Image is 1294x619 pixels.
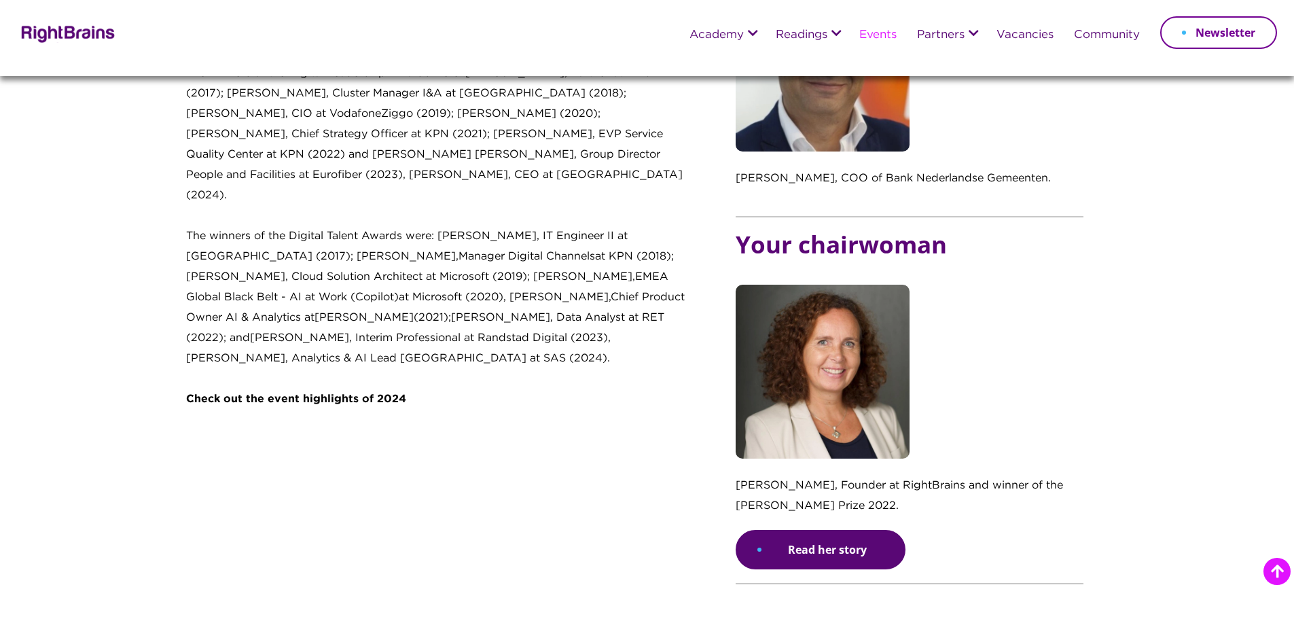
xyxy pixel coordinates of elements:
p: [PERSON_NAME], COO of Bank Nederlandse Gemeenten. [736,169,1083,202]
a: Readings [776,29,827,41]
a: Newsletter [1160,16,1277,49]
span: The winners of the Digital Talent Awards were: [PERSON_NAME], IT Engineer II at [GEOGRAPHIC_DATA]... [186,231,628,262]
span: [PERSON_NAME] [314,313,414,323]
h5: Your chairwoman [736,231,1083,285]
span: (2020); [PERSON_NAME], Chief Strategy Officer at KPN (2021); [PERSON_NAME], EVP Service Quality C... [186,109,683,200]
span: [PERSON_NAME], Data Analyst at RET (2022); and [186,313,664,343]
a: Read her story [736,530,905,569]
span: at Microsoft (2020), [PERSON_NAME], [399,292,611,302]
span: (2021); [PERSON_NAME], Interim Professional at Randstad Digital (2023), [PERSON_NAME], Analytics ... [186,313,664,364]
a: Community [1074,29,1140,41]
span: at KPN (2018); [PERSON_NAME], Cloud Solution Architect at Microsoft (2019); [PERSON_NAME], [186,251,674,282]
strong: Check out the event highlights of 2024 [186,394,406,404]
p: Manager Digital Channels EMEA Global Black Belt - AI at Work (Copilot) [186,226,689,389]
a: Academy [689,29,744,41]
a: Events [859,29,897,41]
span: The winners of the Digital Leadership Awards were: [PERSON_NAME], Partner at PwC (2017); [PERSON_... [186,68,651,119]
a: Partners [917,29,965,41]
span: Chief Product Owner AI & Analytics at [186,292,685,323]
img: Rightbrains [17,23,115,43]
a: Vacancies [996,29,1054,41]
p: [PERSON_NAME], Founder at RightBrains and winner of the [PERSON_NAME] Prize 2022. [736,476,1083,530]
